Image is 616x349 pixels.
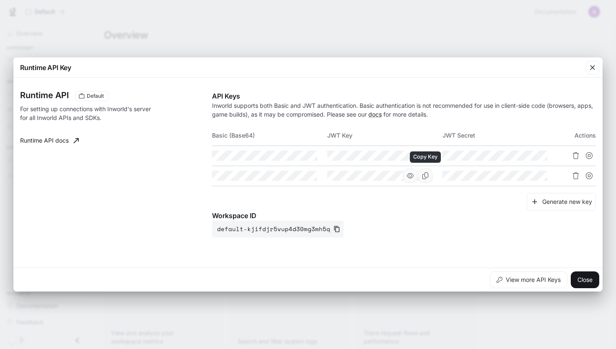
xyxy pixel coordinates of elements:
[20,104,159,122] p: For setting up connections with Inworld's server for all Inworld APIs and SDKs.
[490,271,567,288] button: View more API Keys
[569,169,582,182] button: Delete API key
[83,92,107,100] span: Default
[212,91,596,101] p: API Keys
[20,91,69,99] h3: Runtime API
[569,149,582,162] button: Delete API key
[20,63,71,73] p: Runtime API Key
[418,169,432,183] button: Copy Key
[410,151,441,163] div: Copy Key
[582,169,596,182] button: Suspend API key
[582,149,596,162] button: Suspend API key
[571,271,599,288] button: Close
[368,111,382,118] a: docs
[327,125,443,146] th: JWT Key
[443,125,558,146] th: JWT Secret
[212,221,344,237] button: default-kjifdjr5vup4d30mg3mh5q
[75,91,109,101] div: These keys will apply to your current workspace only
[212,125,327,146] th: Basic (Base64)
[212,211,596,221] p: Workspace ID
[212,101,596,119] p: Inworld supports both Basic and JWT authentication. Basic authentication is not recommended for u...
[17,132,82,149] a: Runtime API docs
[527,193,596,211] button: Generate new key
[557,125,596,146] th: Actions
